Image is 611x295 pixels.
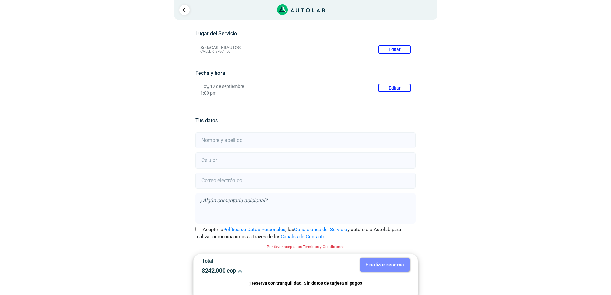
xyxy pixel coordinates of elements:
a: Política de Datos Personales [223,227,285,232]
label: Acepto la , las y autorizo a Autolab para realizar comunicaciones a través de los . [195,226,416,240]
input: Celular [195,152,416,169]
h5: Tus datos [195,117,416,124]
h5: Fecha y hora [195,70,416,76]
a: Link al sitio de autolab [277,6,325,13]
a: Ir al paso anterior [179,5,190,15]
a: Canales de Contacto [281,234,326,239]
p: Hoy, 12 de septiembre [200,84,411,89]
a: Condiciones del Servicio [294,227,347,232]
small: Por favor acepta los Términos y Condiciones [267,245,344,249]
input: Acepto laPolítica de Datos Personales, lasCondiciones del Servicioy autorizo a Autolab para reali... [195,227,199,231]
h5: Lugar del Servicio [195,30,416,37]
input: Nombre y apellido [195,132,416,148]
p: 1:00 pm [200,91,411,96]
p: ¡Reserva con tranquilidad! Sin datos de tarjeta ni pagos [202,280,410,287]
button: Finalizar reserva [360,258,410,272]
p: $ 242,000 cop [202,267,301,274]
input: Correo electrónico [195,173,416,189]
button: Editar [378,84,411,92]
p: Total [202,258,301,264]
